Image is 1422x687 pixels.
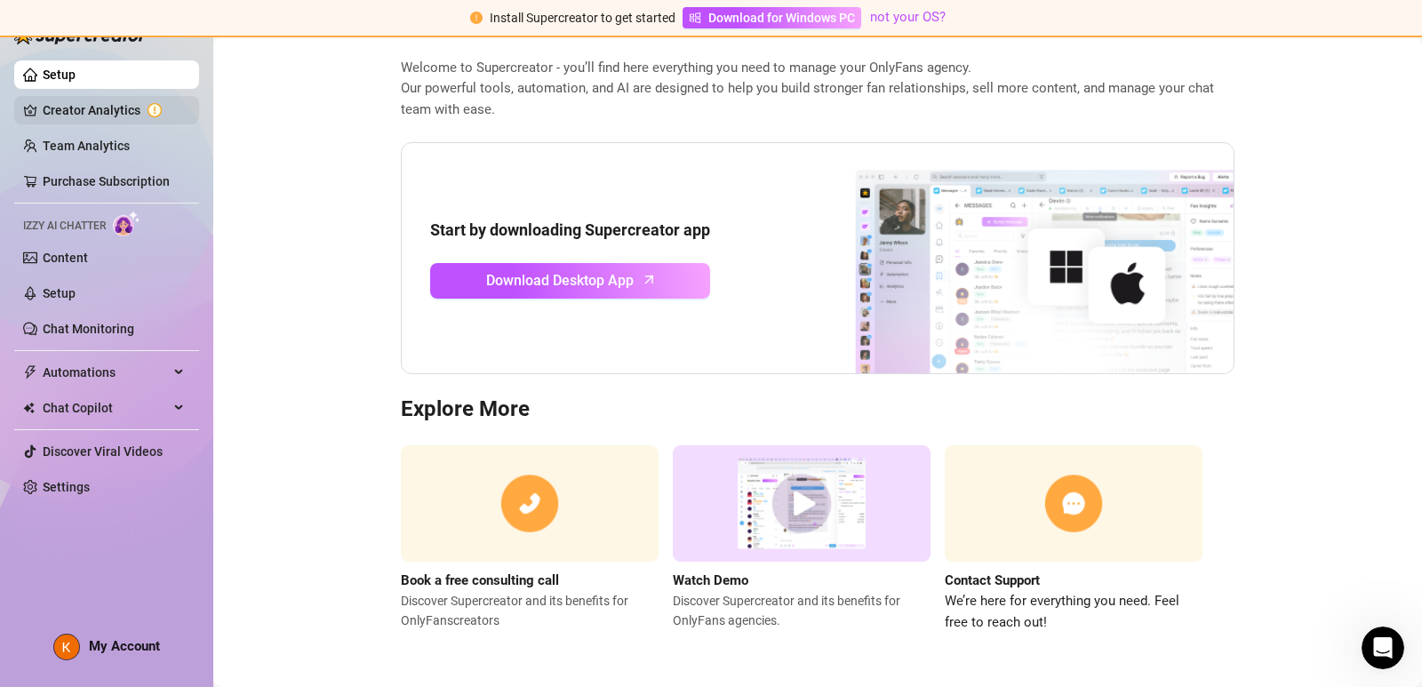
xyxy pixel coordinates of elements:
[43,251,88,265] a: Content
[430,220,710,239] strong: Start by downloading Supercreator app
[673,445,931,633] a: Watch DemoDiscover Supercreator and its benefits for OnlyFans agencies.
[639,269,659,290] span: arrow-up
[401,395,1234,424] h3: Explore More
[113,211,140,236] img: AI Chatter
[673,445,931,562] img: supercreator demo
[673,591,931,630] span: Discover Supercreator and its benefits for OnlyFans agencies.
[1362,627,1404,669] iframe: Intercom live chat
[43,358,169,387] span: Automations
[54,635,79,659] img: ACg8ocLoOTZcHFbU0q6k3KLsUDzyiQFiTpKEJhfXqdFF-7_yrMYltA=s96-c
[23,402,35,414] img: Chat Copilot
[789,143,1234,374] img: download app
[401,572,559,588] strong: Book a free consulting call
[401,445,659,562] img: consulting call
[43,322,134,336] a: Chat Monitoring
[23,218,106,235] span: Izzy AI Chatter
[430,263,710,299] a: Download Desktop Apparrow-up
[689,12,701,24] span: windows
[683,7,861,28] a: Download for Windows PC
[43,286,76,300] a: Setup
[673,572,748,588] strong: Watch Demo
[43,444,163,459] a: Discover Viral Videos
[945,572,1040,588] strong: Contact Support
[486,269,634,292] span: Download Desktop App
[490,11,675,25] span: Install Supercreator to get started
[470,12,483,24] span: exclamation-circle
[945,445,1202,562] img: contact support
[43,394,169,422] span: Chat Copilot
[23,365,37,379] span: thunderbolt
[708,8,855,28] span: Download for Windows PC
[43,68,76,82] a: Setup
[43,139,130,153] a: Team Analytics
[89,638,160,654] span: My Account
[43,480,90,494] a: Settings
[43,96,185,124] a: Creator Analytics exclamation-circle
[401,445,659,633] a: Book a free consulting callDiscover Supercreator and its benefits for OnlyFanscreators
[870,9,946,25] a: not your OS?
[401,591,659,630] span: Discover Supercreator and its benefits for OnlyFans creators
[945,591,1202,633] span: We’re here for everything you need. Feel free to reach out!
[401,58,1234,121] span: Welcome to Supercreator - you’ll find here everything you need to manage your OnlyFans agency. Ou...
[43,174,170,188] a: Purchase Subscription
